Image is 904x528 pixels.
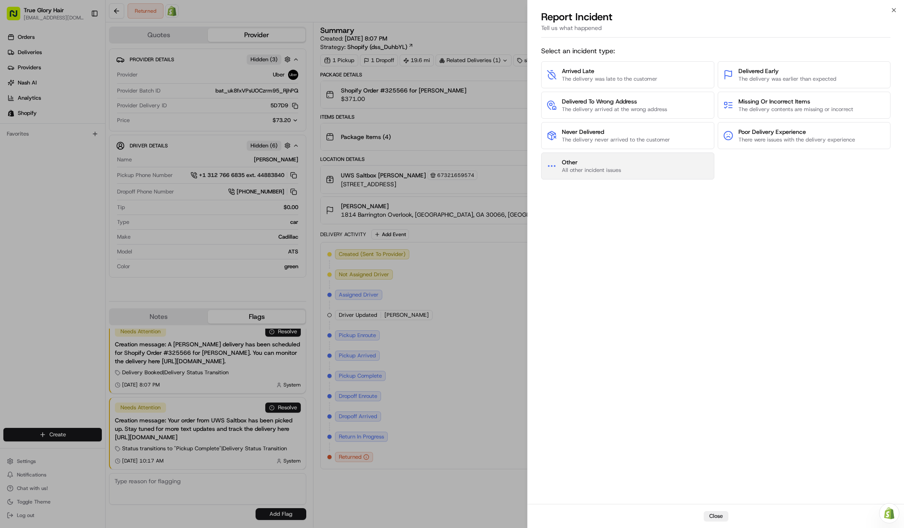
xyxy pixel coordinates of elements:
[541,61,714,88] button: Arrived LateThe delivery was late to the customer
[738,128,855,136] span: Poor Delivery Experience
[562,128,670,136] span: Never Delivered
[22,54,139,63] input: Clear
[562,158,621,166] span: Other
[704,511,728,521] button: Close
[8,123,15,130] div: 📗
[29,81,139,89] div: Start new chat
[80,122,136,131] span: API Documentation
[738,75,836,83] span: The delivery was earlier than expected
[541,10,613,24] p: Report Incident
[84,143,102,150] span: Pylon
[738,136,855,144] span: There were issues with the delivery experience
[562,136,670,144] span: The delivery never arrived to the customer
[541,122,714,149] button: Never DeliveredThe delivery never arrived to the customer
[562,106,667,113] span: The delivery arrived at the wrong address
[562,166,621,174] span: All other incident issues
[5,119,68,134] a: 📗Knowledge Base
[8,8,25,25] img: Nash
[541,152,714,180] button: OtherAll other incident issues
[71,123,78,130] div: 💻
[718,122,890,149] button: Poor Delivery ExperienceThere were issues with the delivery experience
[60,143,102,150] a: Powered byPylon
[541,92,714,119] button: Delivered To Wrong AddressThe delivery arrived at the wrong address
[718,61,890,88] button: Delivered EarlyThe delivery was earlier than expected
[8,81,24,96] img: 1736555255976-a54dd68f-1ca7-489b-9aae-adbdc363a1c4
[541,24,890,38] div: Tell us what happened
[562,67,657,75] span: Arrived Late
[17,122,65,131] span: Knowledge Base
[68,119,139,134] a: 💻API Documentation
[738,67,836,75] span: Delivered Early
[562,75,657,83] span: The delivery was late to the customer
[541,46,890,56] span: Select an incident type:
[738,106,853,113] span: The delivery contents are missing or incorrect
[29,89,107,96] div: We're available if you need us!
[8,34,154,47] p: Welcome 👋
[562,97,667,106] span: Delivered To Wrong Address
[144,83,154,93] button: Start new chat
[718,92,890,119] button: Missing Or Incorrect ItemsThe delivery contents are missing or incorrect
[738,97,853,106] span: Missing Or Incorrect Items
